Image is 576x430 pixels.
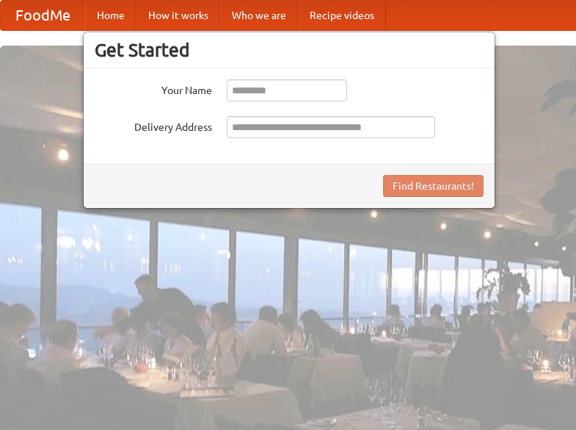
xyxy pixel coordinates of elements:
[95,39,484,61] h3: Get Started
[1,1,85,30] a: FoodMe
[220,1,298,30] a: Who we are
[136,1,220,30] a: How it works
[298,1,386,30] a: Recipe videos
[85,1,136,30] a: Home
[95,116,212,135] label: Delivery Address
[383,175,484,197] button: Find Restaurants!
[95,79,212,98] label: Your Name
